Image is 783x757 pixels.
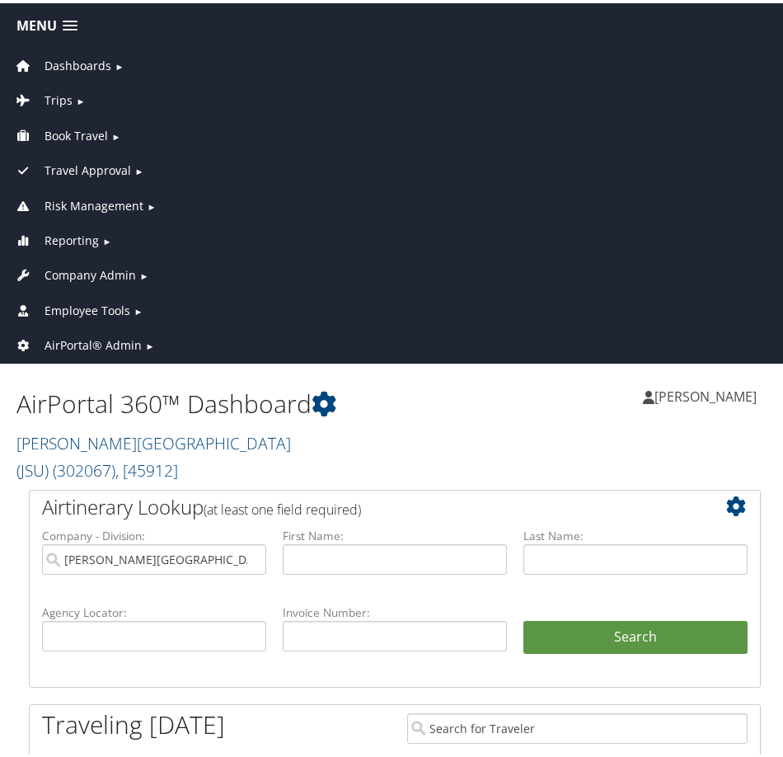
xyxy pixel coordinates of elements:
[523,524,748,541] label: Last Name:
[407,710,748,741] input: Search for Traveler
[283,524,507,541] label: First Name:
[102,232,111,244] span: ►
[12,159,131,175] a: Travel Approval
[283,601,507,618] label: Invoice Number:
[115,456,178,478] span: , [ 45912 ]
[139,266,148,279] span: ►
[45,299,130,317] span: Employee Tools
[643,369,773,418] a: [PERSON_NAME]
[16,15,57,31] span: Menu
[204,497,361,515] span: (at least one field required)
[45,124,108,142] span: Book Travel
[45,228,99,247] span: Reporting
[145,336,154,349] span: ►
[16,429,291,479] a: [PERSON_NAME][GEOGRAPHIC_DATA] (JSU)
[12,264,136,280] a: Company Admin
[12,334,142,350] a: AirPortal® Admin
[45,158,131,176] span: Travel Approval
[42,490,687,518] h2: Airtinerary Lookup
[76,92,85,104] span: ►
[12,195,143,210] a: Risk Management
[53,456,115,478] span: ( 302067 )
[12,125,108,140] a: Book Travel
[45,88,73,106] span: Trips
[45,333,142,351] span: AirPortal® Admin
[8,9,86,36] a: Menu
[12,229,99,245] a: Reporting
[654,384,757,402] span: [PERSON_NAME]
[115,57,124,69] span: ►
[16,383,395,418] h1: AirPortal 360™ Dashboard
[111,127,120,139] span: ►
[147,197,156,209] span: ►
[134,162,143,174] span: ►
[523,618,748,651] button: Search
[42,524,266,541] label: Company - Division:
[45,263,136,281] span: Company Admin
[12,54,111,70] a: Dashboards
[42,601,266,618] label: Agency Locator:
[45,194,143,212] span: Risk Management
[134,302,143,314] span: ►
[12,89,73,105] a: Trips
[12,299,130,315] a: Employee Tools
[45,54,111,72] span: Dashboards
[42,704,225,739] h1: Traveling [DATE]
